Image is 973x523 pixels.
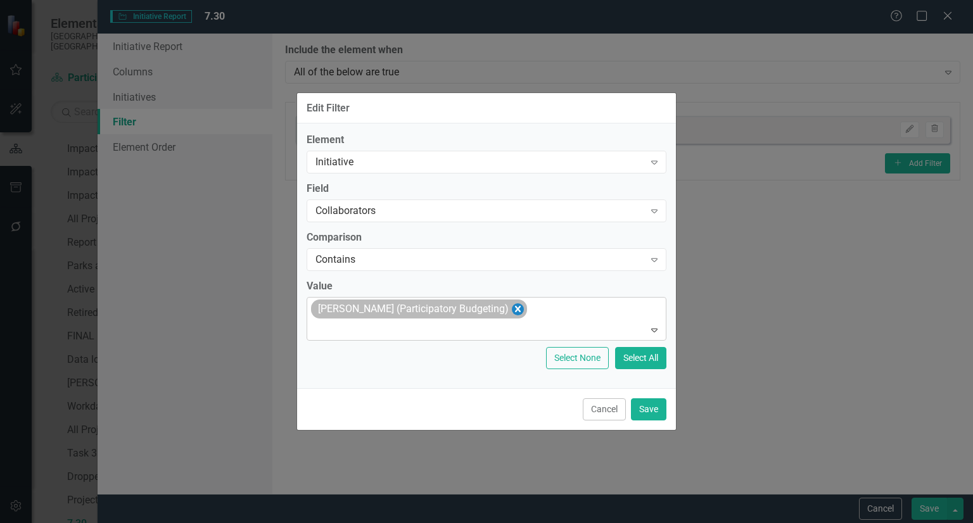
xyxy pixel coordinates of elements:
button: Select All [615,347,666,369]
label: Value [307,279,666,294]
div: Remove Frank Smith (Participatory Budgeting) [512,303,524,315]
div: [PERSON_NAME] (Participatory Budgeting) [314,300,511,318]
div: Initiative [315,155,644,170]
button: Save [631,398,666,420]
div: Collaborators [315,204,644,218]
div: Edit Filter [307,103,350,114]
label: Field [307,182,666,196]
button: Select None [546,347,609,369]
label: Element [307,133,666,148]
label: Comparison [307,230,666,245]
button: Cancel [583,398,626,420]
div: Contains [315,252,644,267]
